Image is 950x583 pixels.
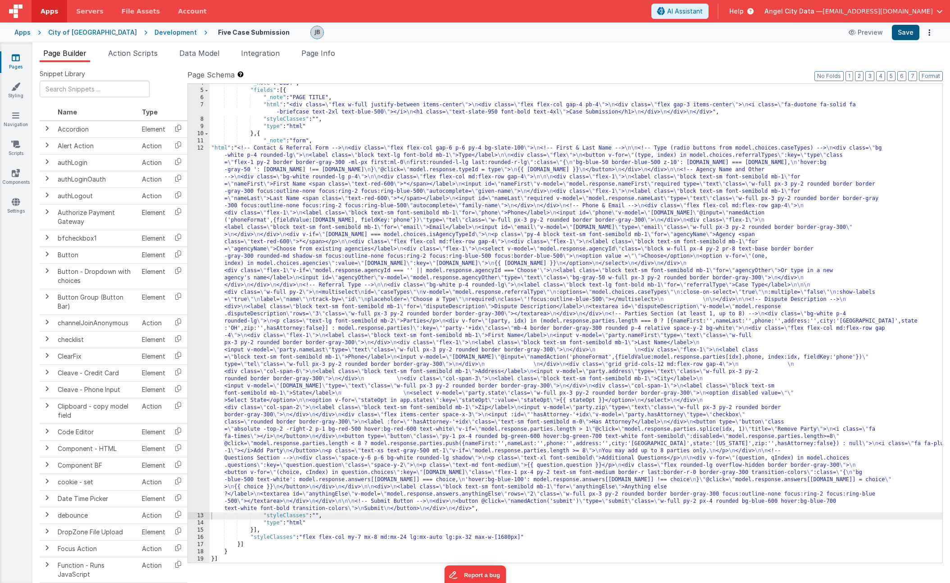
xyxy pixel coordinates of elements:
button: Options [923,26,936,39]
div: 19 [188,556,209,563]
td: Element [138,230,169,246]
td: Date Time Picker [54,490,138,507]
span: Angel City Data — [764,7,823,16]
span: Servers [76,7,103,16]
div: 5 [188,87,209,94]
td: authLogout [54,187,138,204]
div: City of [GEOGRAPHIC_DATA] [48,28,137,37]
span: Data Model [179,49,219,58]
h4: Five Case Submission [218,29,290,36]
div: 16 [188,534,209,541]
td: authLoginOauth [54,171,138,187]
div: 9 [188,123,209,130]
span: Page Schema [187,69,235,80]
td: Cleave - Credit Card [54,364,138,381]
td: channelJoinAnonymous [54,314,138,331]
td: Element [138,263,169,289]
span: AI Assistant [667,7,703,16]
td: Action [138,557,169,583]
button: Format [919,71,943,81]
span: Apps [41,7,58,16]
td: Action [138,474,169,490]
td: Element [138,490,169,507]
td: bfcheckbox1 [54,230,138,246]
button: 1 [845,71,853,81]
td: Element [138,424,169,440]
td: Authorize Payment Gateway [54,204,138,230]
span: Help [729,7,744,16]
div: 8 [188,116,209,123]
img: 9990944320bbc1bcb8cfbc08cd9c0949 [311,26,323,39]
td: Action [138,507,169,524]
button: Angel City Data — [EMAIL_ADDRESS][DOMAIN_NAME] [764,7,943,16]
div: 6 [188,94,209,101]
td: ClearFix [54,348,138,364]
td: Element [138,381,169,398]
td: Cleave - Phone Input [54,381,138,398]
div: 18 [188,548,209,556]
td: checklist [54,331,138,348]
td: Code Editor [54,424,138,440]
div: 12 [188,145,209,512]
div: 10 [188,130,209,137]
button: 3 [865,71,874,81]
button: AI Assistant [651,4,709,19]
div: 13 [188,512,209,519]
div: 7 [188,101,209,116]
span: Integration [241,49,280,58]
td: Button Group (Button Bar) [54,289,138,314]
input: Search Snippets ... [40,81,150,97]
button: 2 [855,71,864,81]
span: Page Info [301,49,335,58]
button: No Folds [814,71,844,81]
button: Preview [843,25,888,40]
td: debounce [54,507,138,524]
td: Component BF [54,457,138,474]
td: Focus Action [54,540,138,557]
td: Element [138,524,169,540]
td: Component - HTML [54,440,138,457]
td: Element [138,348,169,364]
td: authLogin [54,154,138,171]
td: Clipboard - copy model field [54,398,138,424]
div: Apps [14,28,31,37]
span: Type [142,108,158,116]
span: Name [58,108,77,116]
td: Action [138,314,169,331]
td: Element [138,440,169,457]
td: Action [138,540,169,557]
div: 17 [188,541,209,548]
div: 14 [188,519,209,527]
td: Element [138,121,169,138]
td: Action [138,398,169,424]
td: Function - Runs JavaScript [54,557,138,583]
td: Action [138,137,169,154]
span: Page Builder [43,49,86,58]
td: Accordion [54,121,138,138]
div: Development [155,28,197,37]
td: cookie - set [54,474,138,490]
td: Element [138,331,169,348]
td: Button [54,246,138,263]
td: Element [138,204,169,230]
button: 5 [887,71,895,81]
span: Action Scripts [108,49,158,58]
button: 7 [908,71,917,81]
button: 4 [876,71,885,81]
span: [EMAIL_ADDRESS][DOMAIN_NAME] [823,7,933,16]
td: DropZone File Upload [54,524,138,540]
td: Action [138,171,169,187]
span: File Assets [122,7,160,16]
button: 6 [897,71,906,81]
td: Element [138,246,169,263]
td: Action [138,187,169,204]
span: Snippet Library [40,69,85,78]
div: 11 [188,137,209,145]
div: 15 [188,527,209,534]
td: Action [138,154,169,171]
td: Button - Dropdown with choices [54,263,138,289]
td: Element [138,364,169,381]
td: Element [138,457,169,474]
td: Element [138,289,169,314]
td: Alert Action [54,137,138,154]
